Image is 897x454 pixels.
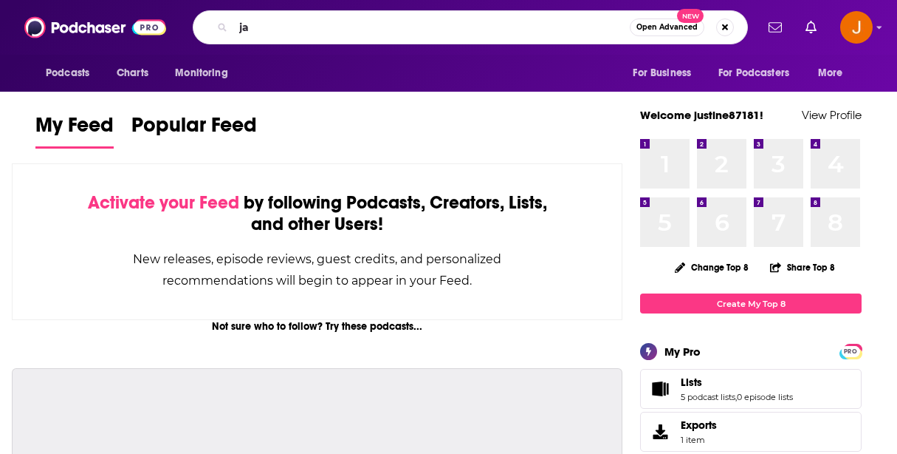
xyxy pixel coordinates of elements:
span: , [735,392,737,402]
span: 1 item [681,435,717,445]
div: Search podcasts, credits, & more... [193,10,748,44]
a: Create My Top 8 [640,294,862,314]
img: User Profile [840,11,873,44]
span: New [677,9,704,23]
span: For Business [633,63,691,84]
span: Exports [681,419,717,432]
a: 0 episode lists [737,392,793,402]
div: New releases, episode reviews, guest credits, and personalized recommendations will begin to appe... [86,248,548,291]
a: Popular Feed [131,112,257,149]
button: open menu [709,59,811,87]
span: Monitoring [175,63,227,84]
span: Logged in as justine87181 [840,11,873,44]
button: Show profile menu [840,11,873,44]
span: Lists [640,369,862,409]
a: PRO [842,345,859,356]
span: Activate your Feed [88,192,239,214]
div: Not sure who to follow? Try these podcasts... [12,320,622,333]
span: Lists [681,376,702,389]
a: Show notifications dropdown [800,15,822,40]
button: open menu [808,59,862,87]
span: More [818,63,843,84]
span: PRO [842,346,859,357]
span: For Podcasters [718,63,789,84]
button: Open AdvancedNew [630,18,704,36]
span: Popular Feed [131,112,257,146]
img: Podchaser - Follow, Share and Rate Podcasts [24,13,166,41]
a: Exports [640,412,862,452]
a: 5 podcast lists [681,392,735,402]
input: Search podcasts, credits, & more... [233,16,630,39]
a: My Feed [35,112,114,149]
a: Welcome justine87181! [640,108,763,122]
a: Lists [645,379,675,399]
a: Charts [107,59,157,87]
div: by following Podcasts, Creators, Lists, and other Users! [86,192,548,235]
a: Show notifications dropdown [763,15,788,40]
button: Change Top 8 [666,258,757,277]
span: My Feed [35,112,114,146]
button: open menu [35,59,109,87]
span: Exports [645,421,675,442]
a: View Profile [802,108,862,122]
button: Share Top 8 [769,253,836,282]
span: Charts [117,63,148,84]
a: Lists [681,376,793,389]
button: open menu [622,59,709,87]
button: open menu [165,59,247,87]
div: My Pro [664,345,701,359]
span: Open Advanced [636,24,698,31]
span: Podcasts [46,63,89,84]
